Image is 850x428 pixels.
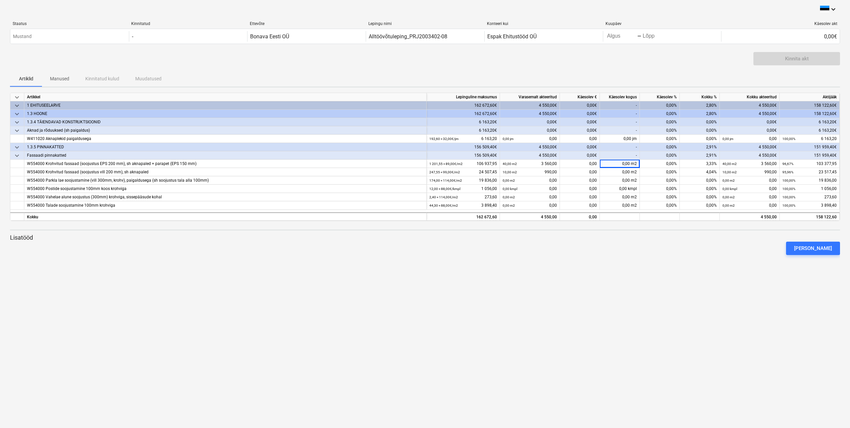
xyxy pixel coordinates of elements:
[780,110,840,118] div: 158 122,60€
[427,143,500,151] div: 156 509,40€
[503,193,557,201] div: 0,00
[640,201,680,210] div: 0,00%
[560,193,600,201] div: 0,00
[600,93,640,101] div: Käesolev kogus
[680,93,720,101] div: Kokku %
[503,170,517,174] small: 10,00 m2
[640,168,680,176] div: 0,00%
[600,101,640,110] div: -
[680,110,720,118] div: 2,80%
[720,151,780,160] div: 4 550,00€
[640,160,680,168] div: 0,00%
[782,213,837,221] div: 158 122,60
[640,135,680,143] div: 0,00%
[722,185,777,193] div: 0,00
[782,201,837,210] div: 3 898,40
[722,179,735,182] small: 0,00 m2
[606,32,637,41] input: Algus
[782,168,837,176] div: 23 517,45
[429,193,497,201] div: 273,60
[600,176,640,185] div: 0,00 m2
[640,118,680,126] div: 0,00%
[560,212,600,221] div: 0,00
[13,21,126,26] div: Staatus
[600,168,640,176] div: 0,00 m2
[250,33,289,40] div: Bonava Eesti OÜ
[18,75,34,82] p: Artiklid
[680,201,720,210] div: 0,00%
[429,160,497,168] div: 106 937,95
[720,126,780,135] div: 0,00€
[27,160,424,168] div: W554000 Krohvitud fassaad (soojustus EPS 200 mm), sh aknapaled + parapet (EPS 150 mm)
[560,201,600,210] div: 0,00
[487,33,537,40] div: Espak Ehitustööd OÜ
[560,93,600,101] div: Käesolev €
[369,33,447,40] div: Alltöövõtuleping_PRJ2003402-08
[24,93,427,101] div: Artikkel
[722,162,737,166] small: 40,00 m2
[600,160,640,168] div: 0,00 m2
[782,195,795,199] small: 100,00%
[500,143,560,151] div: 4 550,00€
[600,110,640,118] div: -
[782,137,795,141] small: 100,00%
[560,101,600,110] div: 0,00€
[724,21,837,26] div: Käesolev akt
[680,176,720,185] div: 0,00%
[429,201,497,210] div: 3 898,40
[503,176,557,185] div: 0,00
[13,127,21,135] span: keyboard_arrow_down
[721,31,840,42] div: 0,00€
[640,193,680,201] div: 0,00%
[722,170,737,174] small: 10,00 m2
[503,201,557,210] div: 0,00
[368,21,482,26] div: Lepingu nimi
[722,135,777,143] div: 0,00
[680,185,720,193] div: 0,00%
[429,195,458,199] small: 2,40 × 114,00€ / m2
[782,135,837,143] div: 6 163,20
[722,187,737,191] small: 0,00 kmpl
[560,118,600,126] div: 0,00€
[637,34,641,38] div: -
[722,193,777,201] div: 0,00
[13,110,21,118] span: keyboard_arrow_down
[782,185,837,193] div: 1 056,00
[27,176,424,185] div: W554000 Parkla lae soojustamine (vill 300mm, krohv), paigaldusega (sh soojustus tala alla 100mm)
[600,193,640,201] div: 0,00 m2
[500,110,560,118] div: 4 550,00€
[640,110,680,118] div: 0,00%
[427,110,500,118] div: 162 672,60€
[600,143,640,151] div: -
[641,32,673,41] input: Lõpp
[50,75,69,82] p: Manused
[600,151,640,160] div: -
[13,152,21,160] span: keyboard_arrow_down
[640,151,680,160] div: 0,00%
[680,143,720,151] div: 2,91%
[720,118,780,126] div: 0,00€
[429,168,497,176] div: 24 507,45
[720,101,780,110] div: 4 550,00€
[782,179,795,182] small: 100,00%
[829,5,837,13] i: keyboard_arrow_down
[503,213,557,221] div: 4 550,00
[640,176,680,185] div: 0,00%
[600,135,640,143] div: 0,00 jm
[27,118,424,126] div: 1.3.4 TÄIENDAVAD KONSTRUKTSIOONID
[722,137,733,141] small: 0,00 jm
[503,187,517,191] small: 0,00 kmpl
[600,201,640,210] div: 0,00 m2
[429,187,460,191] small: 12,00 × 88,00€ / kmpl
[13,93,21,101] span: keyboard_arrow_down
[27,110,424,118] div: 1.3 HOONE
[503,137,514,141] small: 0,00 jm
[720,143,780,151] div: 4 550,00€
[503,162,517,166] small: 40,00 m2
[429,185,497,193] div: 1 056,00
[680,135,720,143] div: 0,00%
[680,160,720,168] div: 3,33%
[27,135,424,143] div: W411020 Aknaplekid paigaldusega
[503,168,557,176] div: 990,00
[680,126,720,135] div: 0,00%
